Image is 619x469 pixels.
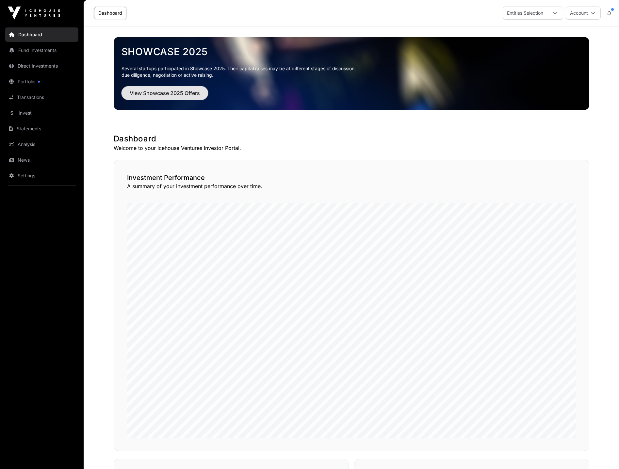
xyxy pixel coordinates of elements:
[114,134,589,144] h1: Dashboard
[5,74,78,89] a: Portfolio
[5,137,78,152] a: Analysis
[114,144,589,152] p: Welcome to your Icehouse Ventures Investor Portal.
[5,153,78,167] a: News
[5,169,78,183] a: Settings
[122,93,208,99] a: View Showcase 2025 Offers
[127,173,576,182] h2: Investment Performance
[122,65,581,78] p: Several startups participated in Showcase 2025. Their capital raises may be at different stages o...
[5,59,78,73] a: Direct Investments
[122,46,581,57] a: Showcase 2025
[8,7,60,20] img: Icehouse Ventures Logo
[503,7,547,19] div: Entities Selection
[122,86,208,100] button: View Showcase 2025 Offers
[114,37,589,110] img: Showcase 2025
[5,27,78,42] a: Dashboard
[5,121,78,136] a: Statements
[5,106,78,120] a: Invest
[586,438,619,469] iframe: Chat Widget
[566,7,601,20] button: Account
[94,7,126,19] a: Dashboard
[5,43,78,57] a: Fund Investments
[130,89,200,97] span: View Showcase 2025 Offers
[5,90,78,105] a: Transactions
[127,182,576,190] p: A summary of your investment performance over time.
